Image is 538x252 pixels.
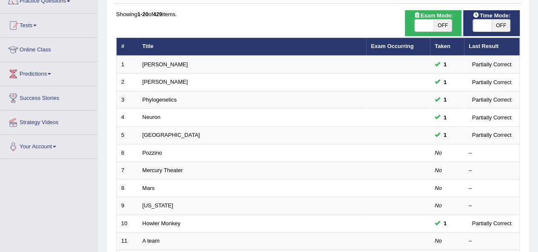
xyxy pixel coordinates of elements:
[440,78,450,87] span: You can still take this question
[117,127,138,144] td: 5
[0,110,97,132] a: Strategy Videos
[142,96,177,103] a: Phylogenetics
[433,20,452,31] span: OFF
[0,86,97,108] a: Success Stories
[153,11,162,17] b: 429
[0,38,97,59] a: Online Class
[142,238,159,244] a: A team
[0,62,97,83] a: Predictions
[469,237,515,245] div: –
[137,11,148,17] b: 1-20
[440,113,450,122] span: You can still take this question
[469,167,515,175] div: –
[0,14,97,35] a: Tests
[142,185,155,191] a: Mars
[117,215,138,232] td: 10
[435,167,442,173] em: No
[464,38,520,56] th: Last Result
[430,38,464,56] th: Taken
[469,149,515,157] div: –
[470,11,514,20] span: Time Mode:
[117,197,138,215] td: 9
[116,10,520,18] div: Showing of items.
[117,109,138,127] td: 4
[142,220,181,227] a: Howler Monkey
[142,202,173,209] a: [US_STATE]
[435,150,442,156] em: No
[410,11,456,20] span: Exam Mode:
[117,38,138,56] th: #
[142,79,188,85] a: [PERSON_NAME]
[0,135,97,156] a: Your Account
[117,91,138,109] td: 3
[440,130,450,139] span: You can still take this question
[469,202,515,210] div: –
[435,238,442,244] em: No
[371,43,413,49] a: Exam Occurring
[440,95,450,104] span: You can still take this question
[117,232,138,250] td: 11
[469,219,515,228] div: Partially Correct
[142,114,161,120] a: Neuron
[142,132,200,138] a: [GEOGRAPHIC_DATA]
[435,202,442,209] em: No
[117,162,138,180] td: 7
[492,20,510,31] span: OFF
[440,60,450,69] span: You can still take this question
[142,150,162,156] a: Pozzino
[435,185,442,191] em: No
[142,167,183,173] a: Mercury Theater
[117,179,138,197] td: 8
[469,130,515,139] div: Partially Correct
[138,38,366,56] th: Title
[469,78,515,87] div: Partially Correct
[469,184,515,193] div: –
[405,10,461,36] div: Show exams occurring in exams
[440,219,450,228] span: You can still take this question
[117,74,138,91] td: 2
[469,60,515,69] div: Partially Correct
[117,56,138,74] td: 1
[469,113,515,122] div: Partially Correct
[469,95,515,104] div: Partially Correct
[142,61,188,68] a: [PERSON_NAME]
[117,144,138,162] td: 6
